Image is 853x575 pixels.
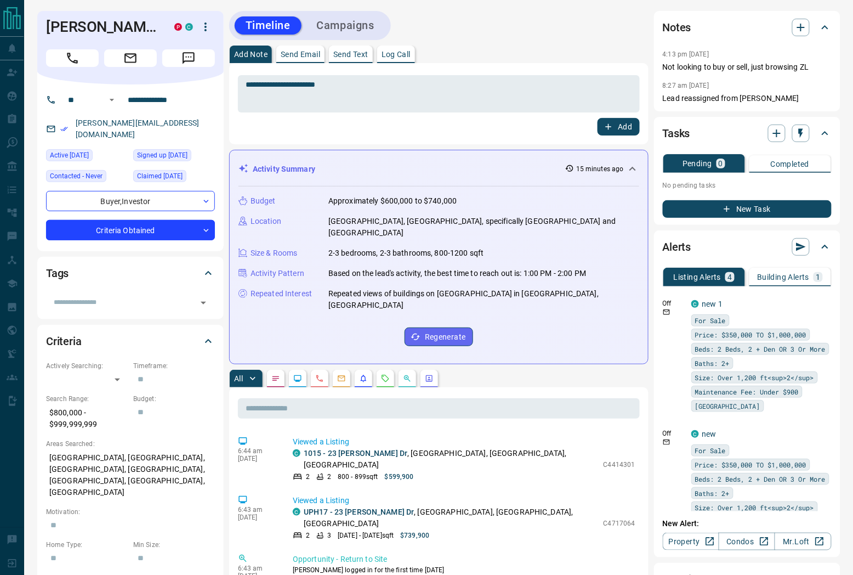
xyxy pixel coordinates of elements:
svg: Email [663,438,670,446]
h2: Notes [663,19,691,36]
p: 2 [306,531,310,540]
div: condos.ca [185,23,193,31]
span: Signed up [DATE] [137,150,187,161]
span: Maintenance Fee: Under $900 [695,386,799,397]
p: Off [663,298,685,308]
span: Baths: 2+ [695,488,730,499]
p: Add Note [234,50,268,58]
div: condos.ca [691,430,699,438]
p: Size & Rooms [251,247,298,259]
p: Activity Pattern [251,268,304,279]
p: 2 [327,472,331,482]
p: $800,000 - $999,999,999 [46,404,128,433]
div: Activity Summary15 minutes ago [238,159,639,179]
svg: Opportunities [403,374,412,383]
svg: Email Verified [60,125,68,133]
p: [DATE] [238,455,276,463]
p: Viewed a Listing [293,436,635,448]
p: 800 - 899 sqft [338,472,378,482]
div: Tags [46,260,215,286]
span: Size: Over 1,200 ft<sup>2</sup> [695,502,814,513]
h1: [PERSON_NAME] [46,18,158,36]
button: Open [105,93,118,106]
p: Budget [251,195,276,207]
svg: Notes [271,374,280,383]
svg: Lead Browsing Activity [293,374,302,383]
p: , [GEOGRAPHIC_DATA], [GEOGRAPHIC_DATA], [GEOGRAPHIC_DATA] [304,448,598,471]
button: Regenerate [405,328,473,346]
span: Claimed [DATE] [137,171,183,182]
div: condos.ca [293,508,300,516]
p: [DATE] [238,514,276,521]
p: C4717064 [604,518,635,528]
span: [GEOGRAPHIC_DATA] [695,401,760,411]
p: 6:44 am [238,447,276,455]
p: Based on the lead's activity, the best time to reach out is: 1:00 PM - 2:00 PM [328,268,586,279]
p: , [GEOGRAPHIC_DATA], [GEOGRAPHIC_DATA], [GEOGRAPHIC_DATA] [304,506,598,529]
a: 1015 - 23 [PERSON_NAME] Dr [304,449,407,458]
button: New Task [663,200,832,218]
div: Tue Sep 07 2021 [133,170,215,185]
div: Tue Sep 09 2025 [46,149,128,165]
div: Tasks [663,120,832,146]
p: Budget: [133,394,215,404]
span: Price: $350,000 TO $1,000,000 [695,459,806,470]
button: Timeline [235,16,302,35]
span: For Sale [695,445,726,456]
p: Listing Alerts [674,273,721,281]
p: Not looking to buy or sell, just browsing ZL [663,61,832,73]
p: 15 minutes ago [576,164,624,174]
svg: Calls [315,374,324,383]
a: Mr.Loft [775,533,831,550]
a: new 1 [702,300,723,308]
p: Repeated Interest [251,288,312,300]
p: New Alert: [663,518,832,529]
p: [PERSON_NAME] logged in for the first time [DATE] [293,565,635,575]
p: 6:43 am [238,565,276,572]
p: 0 [719,160,723,167]
p: All [234,375,243,382]
a: Condos [719,533,775,550]
div: Buyer , Investor [46,191,215,211]
p: Areas Searched: [46,439,215,449]
p: Approximately $600,000 to $740,000 [328,195,457,207]
button: Campaigns [306,16,385,35]
p: $599,900 [385,472,414,482]
p: Send Text [333,50,368,58]
svg: Emails [337,374,346,383]
h2: Tasks [663,125,690,142]
p: [GEOGRAPHIC_DATA], [GEOGRAPHIC_DATA], specifically [GEOGRAPHIC_DATA] and [GEOGRAPHIC_DATA] [328,216,639,239]
p: 4:13 pm [DATE] [663,50,709,58]
a: [PERSON_NAME][EMAIL_ADDRESS][DOMAIN_NAME] [76,119,200,139]
p: 1 [816,273,820,281]
span: Contacted - Never [50,171,103,182]
p: C4414301 [604,460,635,470]
p: Timeframe: [133,361,215,371]
div: Notes [663,14,832,41]
svg: Agent Actions [425,374,434,383]
span: Email [104,49,157,67]
p: Repeated views of buildings on [GEOGRAPHIC_DATA] in [GEOGRAPHIC_DATA], [GEOGRAPHIC_DATA] [328,288,639,311]
p: 2-3 bedrooms, 2-3 bathrooms, 800-1200 sqft [328,247,484,259]
p: Search Range: [46,394,128,404]
p: Opportunity - Return to Site [293,554,635,565]
p: 6:43 am [238,506,276,514]
p: Activity Summary [253,164,315,175]
span: Beds: 2 Beds, 2 + Den OR 3 Or More [695,473,826,484]
a: UPH17 - 23 [PERSON_NAME] Dr [304,508,414,516]
p: [DATE] - [DATE] sqft [338,531,394,540]
p: Actively Searching: [46,361,128,371]
div: Thu Aug 24 2017 [133,149,215,165]
div: Criteria [46,328,215,354]
p: Min Size: [133,540,215,550]
p: 2 [306,472,310,482]
p: Home Type: [46,540,128,550]
svg: Listing Alerts [359,374,368,383]
div: Criteria Obtained [46,220,215,240]
div: condos.ca [293,449,300,457]
p: Building Alerts [757,273,809,281]
button: Add [598,118,639,136]
svg: Email [663,308,670,316]
p: 4 [727,273,732,281]
p: Send Email [281,50,320,58]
